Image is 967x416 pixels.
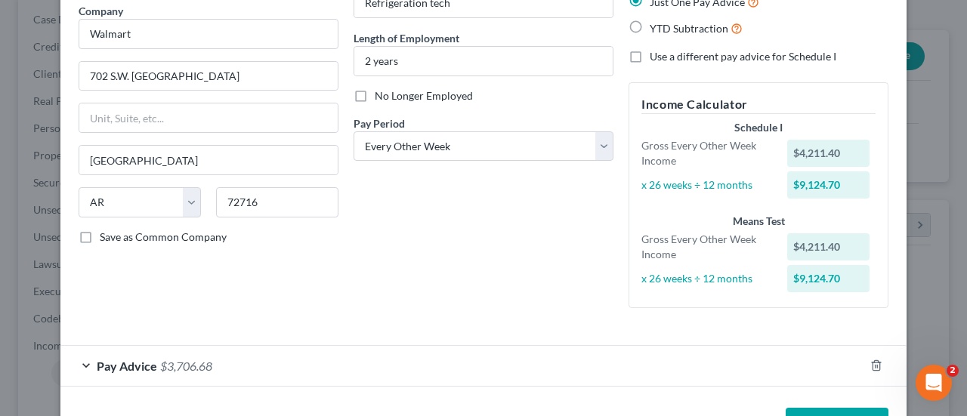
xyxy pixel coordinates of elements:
[354,30,459,46] label: Length of Employment
[641,120,876,135] div: Schedule I
[787,265,870,292] div: $9,124.70
[947,365,959,377] span: 2
[79,5,123,17] span: Company
[79,19,338,49] input: Search company by name...
[354,117,405,130] span: Pay Period
[216,187,338,217] input: Enter zip...
[79,146,338,174] input: Enter city...
[375,89,473,102] span: No Longer Employed
[634,138,780,168] div: Gross Every Other Week Income
[787,233,870,260] div: $4,211.40
[916,365,952,401] iframe: Intercom live chat
[100,230,227,243] span: Save as Common Company
[634,271,780,286] div: x 26 weeks ÷ 12 months
[650,22,728,35] span: YTD Subtraction
[79,103,338,132] input: Unit, Suite, etc...
[79,62,338,91] input: Enter address...
[787,140,870,167] div: $4,211.40
[160,359,212,373] span: $3,706.68
[634,177,780,193] div: x 26 weeks ÷ 12 months
[641,95,876,114] h5: Income Calculator
[641,214,876,229] div: Means Test
[650,50,836,63] span: Use a different pay advice for Schedule I
[354,47,613,75] input: ex: 2 years
[787,171,870,199] div: $9,124.70
[634,232,780,262] div: Gross Every Other Week Income
[97,359,157,373] span: Pay Advice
